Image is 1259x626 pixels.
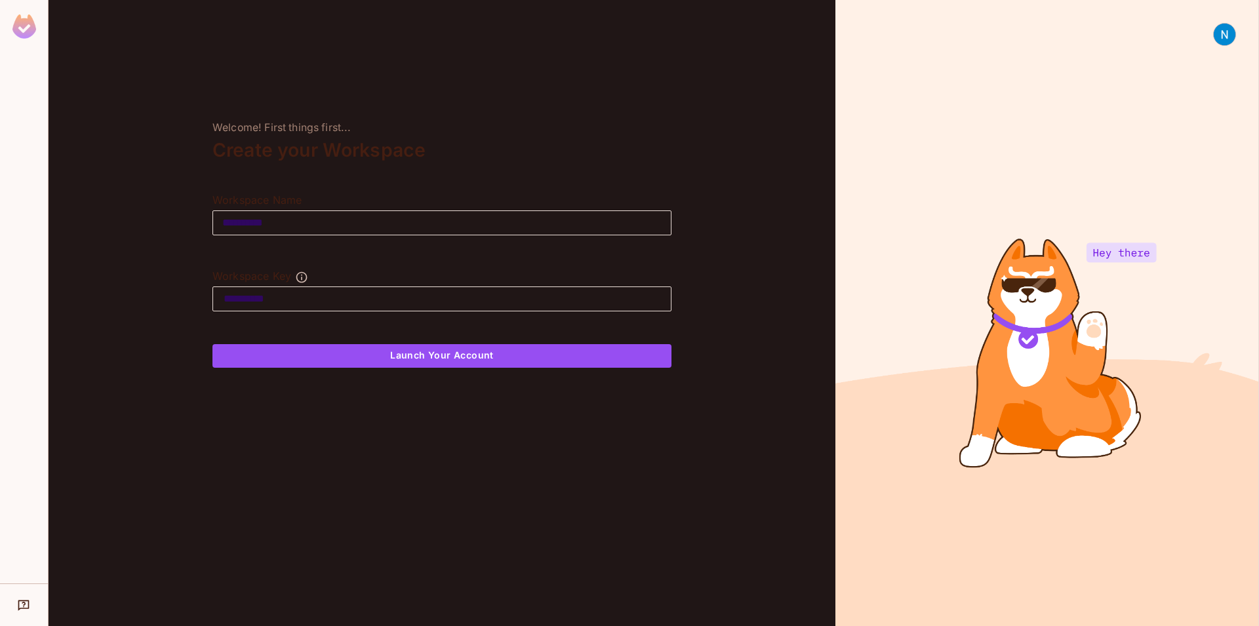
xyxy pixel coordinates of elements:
button: The Workspace Key is unique, and serves as the identifier of your workspace. [295,268,308,286]
button: Launch Your Account [212,344,671,368]
div: Welcome! First things first... [212,121,671,134]
div: Workspace Key [212,268,291,284]
div: Workspace Name [212,192,671,208]
img: SReyMgAAAABJRU5ErkJggg== [12,14,36,39]
div: Create your Workspace [212,134,671,166]
img: NodeOS [1214,24,1235,45]
div: Help & Updates [9,592,39,618]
